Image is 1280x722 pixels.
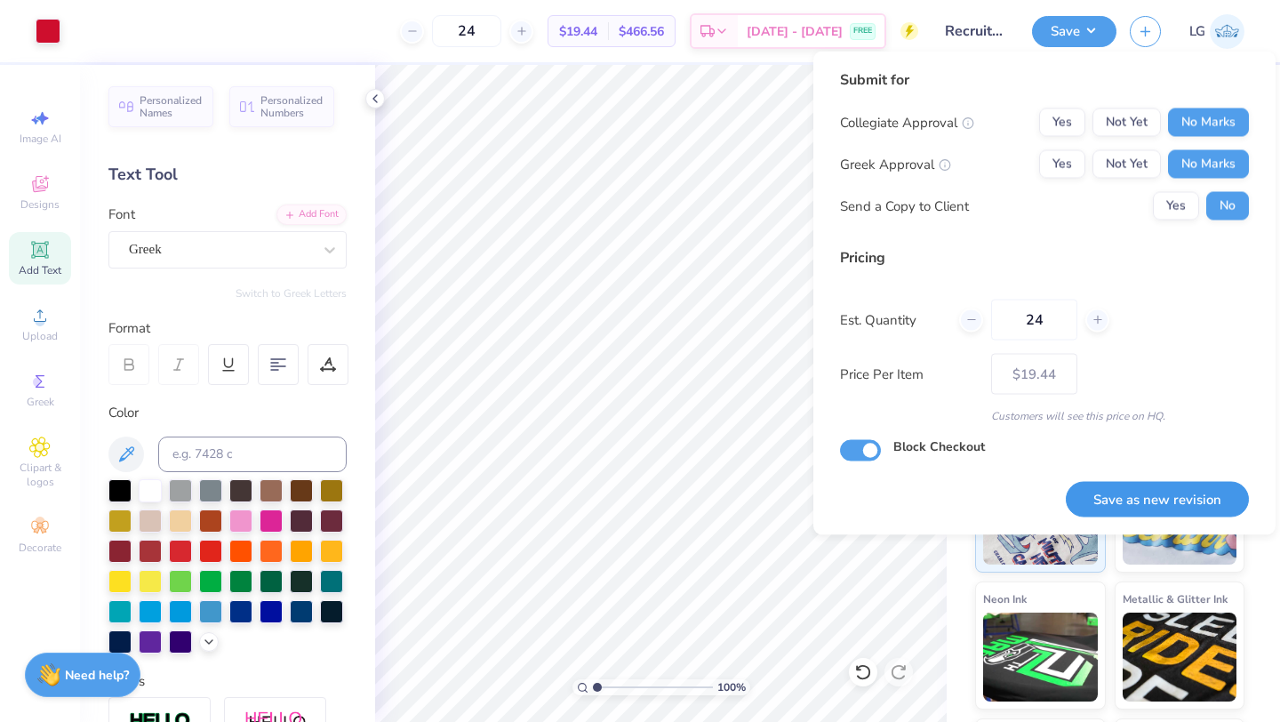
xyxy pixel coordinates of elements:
[840,364,978,384] label: Price Per Item
[260,94,324,119] span: Personalized Numbers
[65,667,129,684] strong: Need help?
[108,318,348,339] div: Format
[1039,150,1085,179] button: Yes
[432,15,501,47] input: – –
[840,196,969,216] div: Send a Copy to Client
[853,25,872,37] span: FREE
[1092,150,1161,179] button: Not Yet
[276,205,347,225] div: Add Font
[619,22,664,41] span: $466.56
[991,300,1077,341] input: – –
[1168,108,1249,137] button: No Marks
[1123,613,1237,702] img: Metallic & Glitter Ink
[717,679,746,695] span: 100 %
[840,309,946,330] label: Est. Quantity
[20,197,60,212] span: Designs
[19,541,61,555] span: Decorate
[1210,14,1244,49] img: Lijo George
[840,69,1249,91] div: Submit for
[932,13,1019,49] input: Untitled Design
[19,263,61,277] span: Add Text
[840,247,1249,269] div: Pricing
[893,437,985,456] label: Block Checkout
[9,461,71,489] span: Clipart & logos
[840,154,951,174] div: Greek Approval
[1206,192,1249,221] button: No
[1153,192,1199,221] button: Yes
[1123,590,1228,608] span: Metallic & Glitter Ink
[1066,481,1249,517] button: Save as new revision
[140,94,203,119] span: Personalized Names
[1039,108,1085,137] button: Yes
[108,205,135,225] label: Font
[108,671,347,692] div: Styles
[108,163,347,187] div: Text Tool
[983,613,1098,702] img: Neon Ink
[559,22,597,41] span: $19.44
[747,22,843,41] span: [DATE] - [DATE]
[22,329,58,343] span: Upload
[1092,108,1161,137] button: Not Yet
[1032,16,1116,47] button: Save
[840,112,974,132] div: Collegiate Approval
[108,403,347,423] div: Color
[1189,14,1244,49] a: LG
[840,408,1249,424] div: Customers will see this price on HQ.
[1189,21,1205,42] span: LG
[20,132,61,146] span: Image AI
[1168,150,1249,179] button: No Marks
[983,590,1027,608] span: Neon Ink
[158,437,347,472] input: e.g. 7428 c
[27,395,54,409] span: Greek
[236,286,347,301] button: Switch to Greek Letters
